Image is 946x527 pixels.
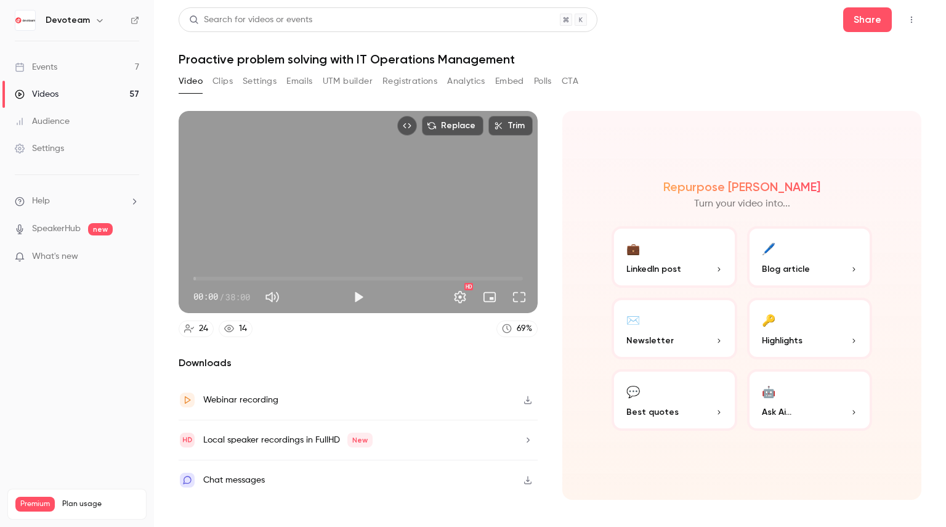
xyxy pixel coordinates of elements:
div: Settings [15,142,64,155]
button: Turn on miniplayer [477,285,502,309]
div: 00:00 [193,290,250,303]
button: 🔑Highlights [747,298,873,359]
div: Events [15,61,57,73]
button: 🖊️Blog article [747,226,873,288]
span: Premium [15,497,55,512]
button: Full screen [507,285,532,309]
span: What's new [32,250,78,263]
span: Help [32,195,50,208]
span: Ask Ai... [762,406,791,419]
div: Videos [15,88,59,100]
a: 14 [219,321,253,337]
a: SpeakerHub [32,223,81,235]
button: UTM builder [323,71,373,91]
div: Audience [15,115,70,128]
button: Settings [448,285,472,309]
img: Devoteam [15,10,35,30]
button: Settings [243,71,277,91]
div: 14 [239,322,247,335]
button: Polls [534,71,552,91]
span: 00:00 [193,290,218,303]
div: 🤖 [762,382,775,401]
div: 💼 [626,239,640,258]
a: 24 [179,321,214,337]
button: Top Bar Actions [902,10,921,30]
button: Trim [488,116,533,136]
button: Share [843,7,892,32]
button: ✉️Newsletter [612,298,737,359]
div: 🔑 [762,310,775,329]
button: 🤖Ask Ai... [747,369,873,431]
button: Embed video [397,116,417,136]
h1: Proactive problem solving with IT Operations Management [179,52,921,67]
iframe: Noticeable Trigger [124,251,139,263]
button: 💼LinkedIn post [612,226,737,288]
button: Clips [212,71,233,91]
div: HD [464,283,473,290]
p: Turn your video into... [694,197,790,211]
button: Analytics [447,71,485,91]
button: Mute [260,285,285,309]
div: 69 % [517,322,532,335]
div: Local speaker recordings in FullHD [203,433,373,447]
span: / [219,290,224,303]
h6: Devoteam [46,14,90,27]
div: 🖊️ [762,239,775,258]
span: Highlights [762,334,802,347]
div: ✉️ [626,310,640,329]
span: LinkedIn post [626,263,681,276]
button: Play [346,285,371,309]
span: New [347,433,373,447]
div: Webinar recording [203,393,278,407]
div: Chat messages [203,473,265,488]
li: help-dropdown-opener [15,195,139,208]
span: 38:00 [225,290,250,303]
button: CTA [562,71,578,91]
h2: Repurpose [PERSON_NAME] [663,179,820,194]
button: Emails [286,71,312,91]
h2: Downloads [179,356,538,370]
a: 69% [496,321,538,337]
div: 24 [199,322,208,335]
div: 💬 [626,382,640,401]
span: Plan usage [62,499,139,509]
button: 💬Best quotes [612,369,737,431]
span: new [88,223,113,235]
div: Search for videos or events [189,14,312,27]
button: Video [179,71,203,91]
button: Replace [422,116,483,136]
span: Best quotes [626,406,679,419]
span: Blog article [762,263,810,276]
button: Registrations [382,71,437,91]
span: Newsletter [626,334,674,347]
button: Embed [495,71,524,91]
